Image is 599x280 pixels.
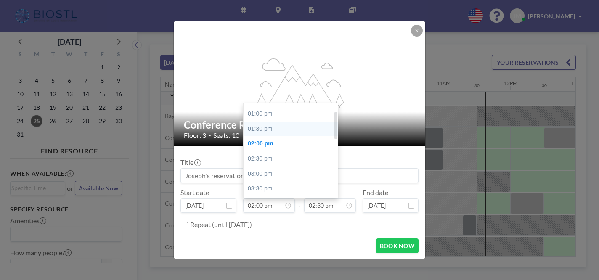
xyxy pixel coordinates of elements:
[298,191,301,210] span: -
[376,238,419,253] button: BOOK NOW
[180,188,209,197] label: Start date
[244,151,338,166] div: 02:30 pm
[190,220,252,229] label: Repeat (until [DATE])
[181,169,418,183] input: Joseph's reservation
[244,196,338,211] div: 04:00 pm
[244,136,338,151] div: 02:00 pm
[208,132,211,138] span: •
[184,119,416,131] h2: Conference Room 325
[180,158,200,166] label: Title
[363,188,388,197] label: End date
[244,106,338,122] div: 01:00 pm
[244,166,338,182] div: 03:00 pm
[250,58,350,108] g: flex-grow: 1.2;
[184,131,206,140] span: Floor: 3
[213,131,239,140] span: Seats: 10
[244,122,338,137] div: 01:30 pm
[244,181,338,196] div: 03:30 pm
